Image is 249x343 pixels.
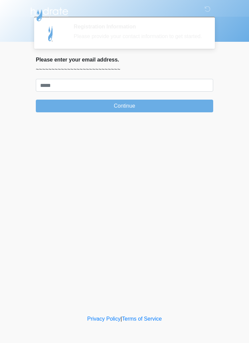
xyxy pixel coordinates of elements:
div: Please provide your contact information to get started. [74,32,203,40]
img: Hydrate IV Bar - Chandler Logo [29,5,69,22]
a: Privacy Policy [87,316,121,322]
button: Continue [36,100,213,112]
h2: Please enter your email address. [36,56,213,63]
a: | [120,316,122,322]
a: Terms of Service [122,316,162,322]
img: Agent Avatar [41,23,61,43]
p: ~~~~~~~~~~~~~~~~~~~~~~~~~~~ [36,66,213,74]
